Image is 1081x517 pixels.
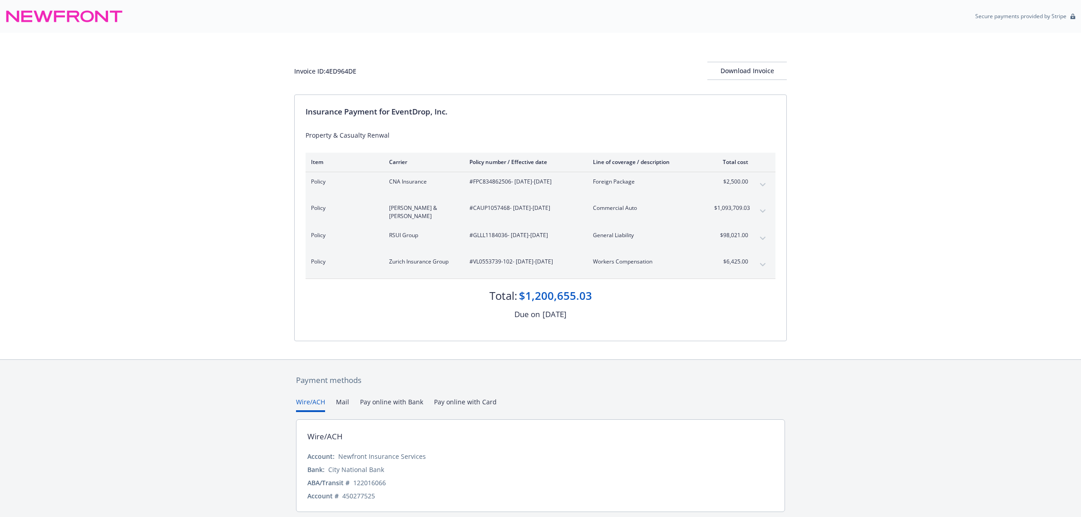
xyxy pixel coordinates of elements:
button: expand content [755,204,770,219]
button: Wire/ACH [296,397,325,412]
span: CNA Insurance [389,178,455,186]
span: $2,500.00 [714,178,748,186]
div: PolicyRSUI Group#GLLL1184036- [DATE]-[DATE]General Liability$98,021.00expand content [306,226,775,252]
span: Policy [311,204,375,212]
span: $1,093,709.03 [714,204,748,212]
span: $6,425.00 [714,258,748,266]
span: Foreign Package [593,178,700,186]
div: 122016066 [353,478,386,487]
button: expand content [755,258,770,272]
span: #GLLL1184036 - [DATE]-[DATE] [469,231,578,239]
span: [PERSON_NAME] & [PERSON_NAME] [389,204,455,220]
span: $98,021.00 [714,231,748,239]
span: Workers Compensation [593,258,700,266]
button: Pay online with Card [434,397,497,412]
button: Pay online with Bank [360,397,423,412]
div: Line of coverage / description [593,158,700,166]
div: Property & Casualty Renwal [306,130,775,140]
button: expand content [755,231,770,246]
div: PolicyCNA Insurance#FPC834862506- [DATE]-[DATE]Foreign Package$2,500.00expand content [306,172,775,199]
button: Download Invoice [707,62,787,80]
span: RSUI Group [389,231,455,239]
p: Secure payments provided by Stripe [975,12,1066,20]
div: Newfront Insurance Services [338,452,426,461]
div: ABA/Transit # [307,478,350,487]
div: Item [311,158,375,166]
span: Zurich Insurance Group [389,258,455,266]
span: Commercial Auto [593,204,700,212]
div: Due on [514,308,540,320]
div: Download Invoice [707,62,787,80]
div: City National Bank [328,465,384,474]
div: Bank: [307,465,325,474]
span: General Liability [593,231,700,239]
span: Policy [311,178,375,186]
div: Wire/ACH [307,431,343,442]
div: Insurance Payment for EventDrop, Inc. [306,106,775,118]
span: Policy [311,258,375,266]
div: Payment methods [296,374,785,386]
span: #CAUP1057468 - [DATE]-[DATE] [469,204,578,212]
div: $1,200,655.03 [519,288,592,303]
div: Total cost [714,158,748,166]
button: Mail [336,397,349,412]
div: Invoice ID: 4ED964DE [294,66,356,76]
div: PolicyZurich Insurance Group#VL0553739-102- [DATE]-[DATE]Workers Compensation$6,425.00expand content [306,252,775,278]
span: Policy [311,231,375,239]
div: Carrier [389,158,455,166]
button: expand content [755,178,770,192]
div: Account # [307,491,339,501]
div: Account: [307,452,335,461]
div: Policy[PERSON_NAME] & [PERSON_NAME]#CAUP1057468- [DATE]-[DATE]Commercial Auto$1,093,709.03expand ... [306,199,775,226]
div: 450277525 [342,491,375,501]
div: Total: [489,288,517,303]
div: Policy number / Effective date [469,158,578,166]
div: [DATE] [543,308,567,320]
span: #VL0553739-102 - [DATE]-[DATE] [469,258,578,266]
span: #FPC834862506 - [DATE]-[DATE] [469,178,578,186]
